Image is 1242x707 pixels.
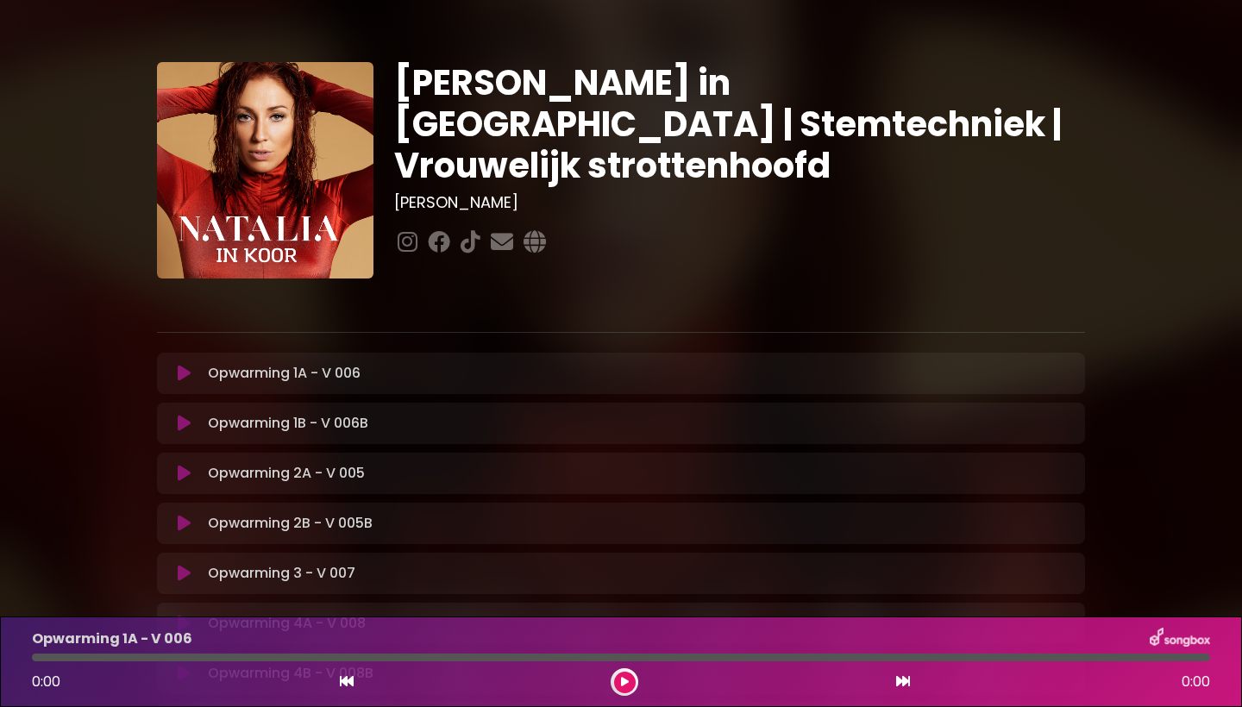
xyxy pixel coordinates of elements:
[1150,628,1210,650] img: songbox-logo-white.png
[208,413,368,434] p: Opwarming 1B - V 006B
[208,613,366,634] p: Opwarming 4A - V 008
[208,463,365,484] p: Opwarming 2A - V 005
[394,193,1085,212] h3: [PERSON_NAME]
[394,62,1085,186] h1: [PERSON_NAME] in [GEOGRAPHIC_DATA] | Stemtechniek | Vrouwelijk strottenhoofd
[208,513,373,534] p: Opwarming 2B - V 005B
[157,62,373,278] img: YTVS25JmS9CLUqXqkEhs
[1182,672,1210,692] span: 0:00
[32,629,192,649] p: Opwarming 1A - V 006
[208,363,361,384] p: Opwarming 1A - V 006
[32,672,60,691] span: 0:00
[208,563,355,584] p: Opwarming 3 - V 007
